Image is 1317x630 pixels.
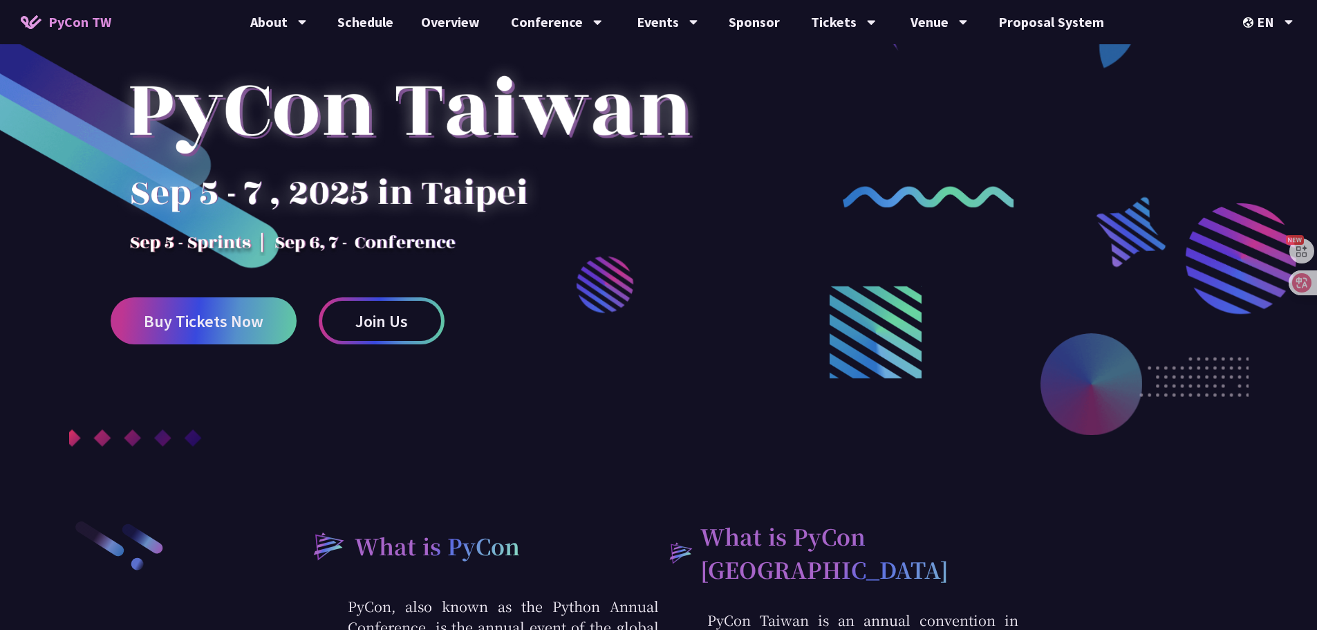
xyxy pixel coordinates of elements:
h2: What is PyCon [355,529,520,562]
span: PyCon TW [48,12,111,33]
a: PyCon TW [7,5,125,39]
img: Home icon of PyCon TW 2025 [21,15,41,29]
h2: What is PyCon [GEOGRAPHIC_DATA] [700,519,1018,586]
a: Buy Tickets Now [111,297,297,344]
img: Locale Icon [1243,17,1257,28]
span: Join Us [355,313,408,330]
span: Buy Tickets Now [144,313,263,330]
img: curly-2.e802c9f.png [843,186,1014,207]
a: Join Us [319,297,445,344]
img: heading-bullet [299,519,355,572]
img: heading-bullet [659,532,701,573]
